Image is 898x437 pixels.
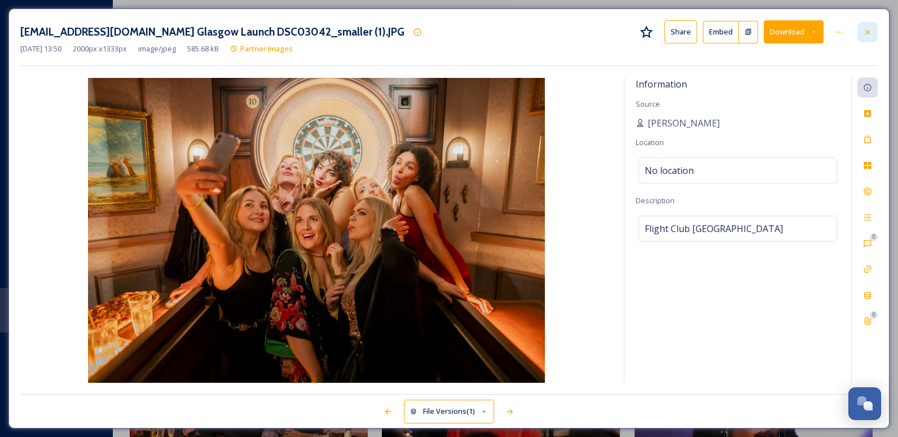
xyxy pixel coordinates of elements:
[664,20,697,43] button: Share
[870,311,878,319] div: 0
[187,43,219,54] span: 585.68 kB
[404,400,494,423] button: File Versions(1)
[636,99,660,109] span: Source
[645,164,694,177] span: No location
[20,24,404,40] h3: [EMAIL_ADDRESS][DOMAIN_NAME] Glasgow Launch DSC03042_smaller (1).JPG
[636,78,687,90] span: Information
[764,20,824,43] button: Download
[138,43,176,54] span: image/jpeg
[636,195,675,206] span: Description
[703,21,739,43] button: Embed
[870,233,878,241] div: 0
[636,137,664,147] span: Location
[648,116,720,130] span: [PERSON_NAME]
[645,222,783,235] span: Flight Club [GEOGRAPHIC_DATA]
[848,387,881,420] button: Open Chat
[20,78,613,383] img: paige.green%40red-engine.com-FC%20Glasgow%20Launch%20DSC03042_smaller%20%281%29.JPG
[20,43,61,54] span: [DATE] 13:50
[73,43,127,54] span: 2000 px x 1333 px
[240,43,293,54] span: Partner Images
